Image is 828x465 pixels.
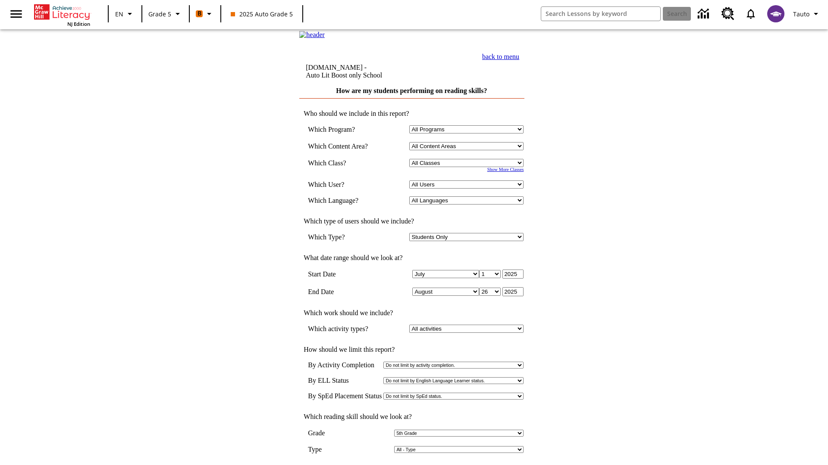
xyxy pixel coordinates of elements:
[299,31,325,39] img: header
[148,9,171,19] span: Grade 5
[693,2,716,26] a: Data Center
[308,143,368,150] nobr: Which Content Area?
[740,3,762,25] a: Notifications
[762,3,790,25] button: Select a new avatar
[115,9,123,19] span: EN
[767,5,784,22] img: avatar image
[716,2,740,25] a: Resource Center, Will open in new tab
[231,9,293,19] span: 2025 Auto Grade 5
[308,180,380,189] td: Which User?
[34,3,90,27] div: Home
[336,87,487,94] a: How are my students performing on reading skills?
[299,217,524,225] td: Which type of users should we include?
[308,361,382,369] td: By Activity Completion
[308,233,380,241] td: Which Type?
[299,346,524,353] td: How should we limit this report?
[111,6,139,22] button: Language: EN, Select a language
[482,53,519,60] a: back to menu
[793,9,809,19] span: Tauto
[308,196,380,205] td: Which Language?
[299,413,524,421] td: Which reading skill should we look at?
[308,159,380,167] td: Which Class?
[308,270,380,279] td: Start Date
[3,1,29,27] button: Open side menu
[308,446,329,453] td: Type
[308,125,380,133] td: Which Program?
[299,254,524,262] td: What date range should we look at?
[308,325,380,333] td: Which activity types?
[541,7,660,21] input: search field
[299,110,524,118] td: Who should we include in this report?
[306,64,437,79] td: [DOMAIN_NAME] -
[306,71,382,79] nobr: Auto Lit Boost only School
[192,6,218,22] button: Boost Class color is orange. Change class color
[145,6,186,22] button: Grade: Grade 5, Select a grade
[67,21,90,27] span: NJ Edition
[308,429,332,437] td: Grade
[487,167,524,172] a: Show More Classes
[299,309,524,317] td: Which work should we include?
[308,377,382,384] td: By ELL Status
[790,6,825,22] button: Profile/Settings
[198,8,201,19] span: B
[308,287,380,296] td: End Date
[308,392,382,400] td: By SpEd Placement Status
